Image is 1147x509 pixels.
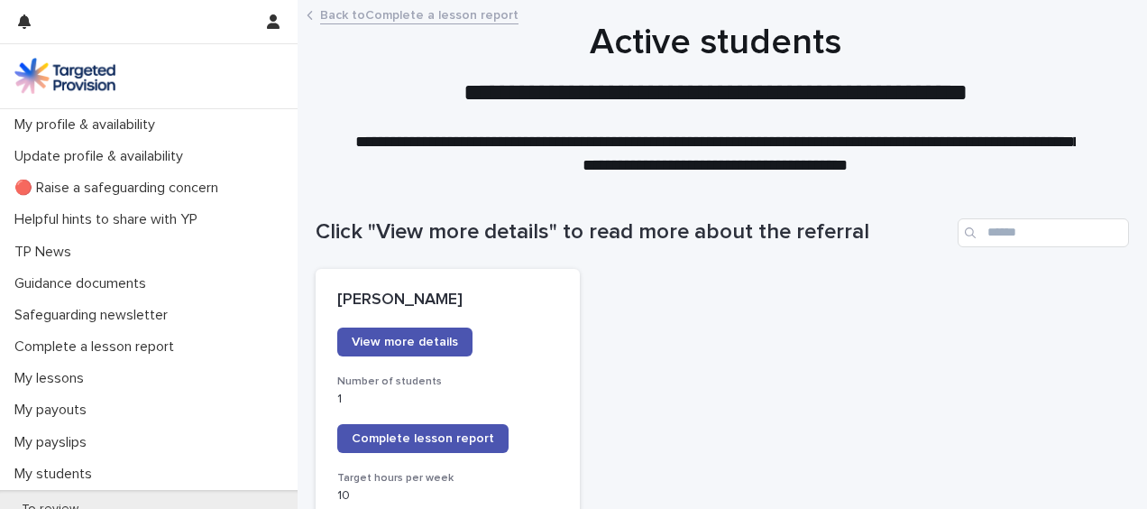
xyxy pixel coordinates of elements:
input: Search [958,218,1129,247]
p: 10 [337,488,558,504]
p: Complete a lesson report [7,338,188,356]
h1: Click "View more details" to read more about the referral [316,219,950,245]
p: 1 [337,392,558,407]
p: My profile & availability [7,116,170,134]
p: Helpful hints to share with YP [7,211,212,228]
span: Complete lesson report [352,432,494,445]
p: My payouts [7,402,101,419]
p: My payslips [7,434,101,451]
h3: Number of students [337,375,558,389]
span: View more details [352,336,458,348]
img: M5nRWzHhSzIhMunXDL62 [14,58,115,94]
a: Complete lesson report [337,424,509,453]
p: Safeguarding newsletter [7,307,182,324]
p: My students [7,466,106,483]
h3: Target hours per week [337,471,558,486]
a: Back toComplete a lesson report [320,4,518,24]
p: Update profile & availability [7,148,197,165]
p: My lessons [7,370,98,387]
a: View more details [337,328,473,356]
p: Guidance documents [7,275,161,292]
p: TP News [7,244,86,261]
p: 🔴 Raise a safeguarding concern [7,180,233,197]
h1: Active students [316,21,1115,64]
p: [PERSON_NAME] [337,291,558,310]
